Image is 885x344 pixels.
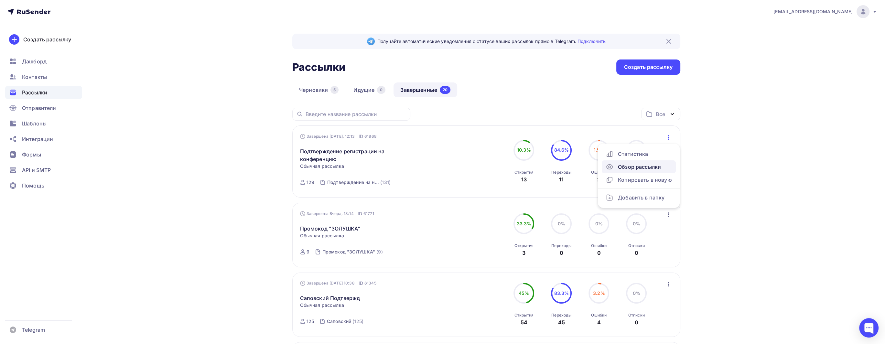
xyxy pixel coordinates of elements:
a: Подключить [577,38,606,44]
span: Контакты [22,73,47,81]
div: Завершена [DATE], 12:13 [300,133,377,140]
div: Обзор рассылки [606,163,672,171]
div: Завершена [DATE] 10:38 [300,280,376,286]
div: Копировать в новую [606,176,672,184]
div: Открытия [514,170,534,175]
div: 45 [558,318,565,326]
span: API и SMTP [22,166,51,174]
div: 2 [597,176,600,183]
a: Рассылки [5,86,82,99]
div: 20 [440,86,450,94]
span: 10.3% [517,147,531,153]
a: Саповский (125) [326,316,364,327]
div: Отписки [628,243,645,248]
div: Статистика [606,150,672,158]
a: [EMAIL_ADDRESS][DOMAIN_NAME] [773,5,877,18]
a: Подтверждение регистрации на конференцию [300,147,411,163]
div: 4 [597,318,601,326]
div: Промокод "ЗОЛУШКА" [322,249,375,255]
span: [EMAIL_ADDRESS][DOMAIN_NAME] [773,8,853,15]
div: 0 [635,318,638,326]
span: 1.5% [593,147,604,153]
div: Ошибки [591,313,607,318]
div: 129 [307,179,314,186]
span: 0% [558,221,565,226]
span: 0% [633,221,640,226]
a: Промокод "ЗОЛУШКА" (9) [322,247,383,257]
div: 54 [521,318,527,326]
a: Отправители [5,102,82,114]
a: Подтверждение на научно-просветительскую конференцию (131) [327,177,391,188]
a: Черновики5 [292,82,345,97]
span: Telegram [22,326,45,334]
span: Рассылки [22,89,47,96]
span: 83.3% [554,290,569,296]
div: Саповский [327,318,351,325]
span: Интеграции [22,135,53,143]
a: Дашборд [5,55,82,68]
span: Формы [22,151,41,158]
div: 0 [635,249,638,257]
span: Обычная рассылка [300,163,344,169]
span: 33.3% [516,221,531,226]
span: Дашборд [22,58,47,65]
div: Подтверждение на научно-просветительскую конференцию [327,179,379,186]
div: 0 [560,249,563,257]
img: Telegram [367,38,375,45]
div: Создать рассылку [624,63,673,71]
span: Шаблоны [22,120,47,127]
div: 0 [377,86,385,94]
div: 13 [521,176,527,183]
span: Обычная рассылка [300,302,344,308]
div: Переходы [551,170,571,175]
span: ID [358,210,362,217]
div: Переходы [551,313,571,318]
button: Все [641,108,680,120]
a: Шаблоны [5,117,82,130]
div: Отписки [628,313,645,318]
div: Добавить в папку [606,194,672,201]
div: Все [656,110,665,118]
h2: Рассылки [292,61,345,74]
span: 61868 [364,133,377,140]
div: 3 [522,249,525,257]
span: 61345 [364,280,376,286]
span: 84.6% [554,147,569,153]
span: 45% [519,290,529,296]
span: ID [359,280,363,286]
div: Переходы [551,243,571,248]
a: Формы [5,148,82,161]
span: 61771 [363,210,374,217]
span: Получайте автоматические уведомления о статусе ваших рассылок прямо в Telegram. [377,38,606,45]
div: (131) [380,179,391,186]
a: Идущие0 [347,82,392,97]
span: 0% [633,290,640,296]
span: Обычная рассылка [300,232,344,239]
div: (125) [352,318,363,325]
div: Ошибки [591,170,607,175]
a: Завершенные20 [394,82,457,97]
div: (9) [376,249,383,255]
div: 11 [559,176,564,183]
span: 0% [595,221,603,226]
span: Отправители [22,104,56,112]
span: Помощь [22,182,44,189]
div: 5 [330,86,339,94]
a: Контакты [5,70,82,83]
div: Открытия [514,313,534,318]
a: Промокод "ЗОЛУШКА" [300,225,361,232]
div: 0 [597,249,601,257]
div: Завершена Вчера, 13:14 [300,210,374,217]
div: Создать рассылку [23,36,71,43]
div: 125 [307,318,314,325]
div: 9 [307,249,309,255]
span: ID [359,133,363,140]
span: 3.2% [593,290,605,296]
a: Саповский Подтвержд [300,294,360,302]
div: Ошибки [591,243,607,248]
input: Введите название рассылки [306,111,406,118]
div: Открытия [514,243,534,248]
